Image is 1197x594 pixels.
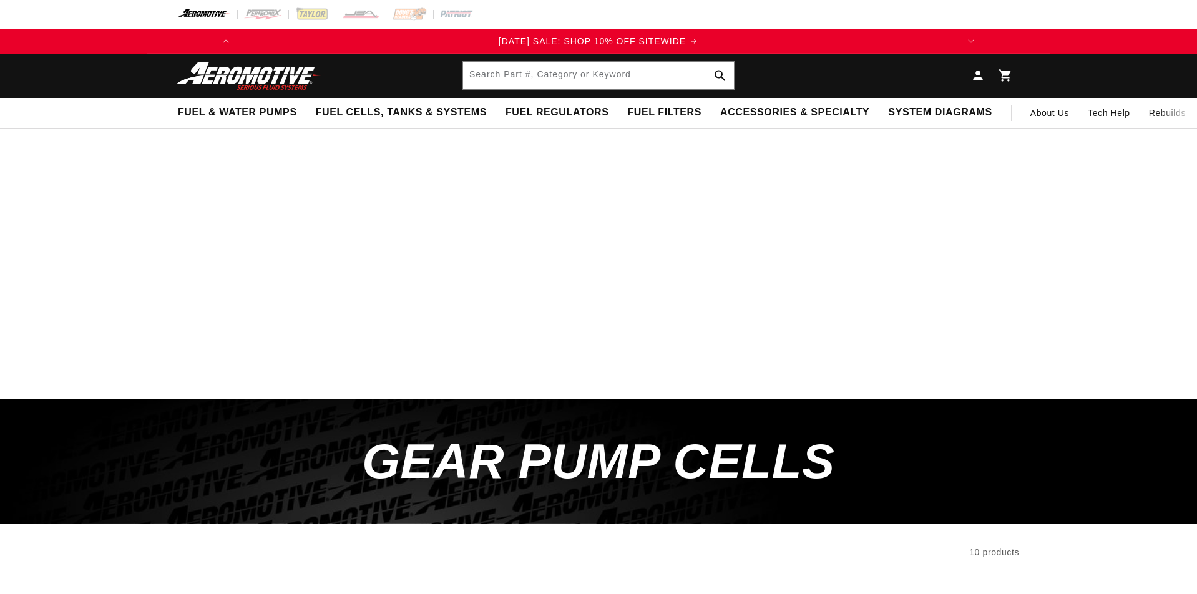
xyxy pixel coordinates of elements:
summary: Accessories & Specialty [711,98,879,127]
summary: Fuel Regulators [496,98,618,127]
slideshow-component: Translation missing: en.sections.announcements.announcement_bar [147,29,1050,54]
summary: Fuel Cells, Tanks & Systems [306,98,496,127]
summary: Fuel Filters [618,98,711,127]
span: Fuel Filters [627,106,701,119]
a: [DATE] SALE: SHOP 10% OFF SITEWIDE [238,34,959,48]
summary: Fuel & Water Pumps [169,98,306,127]
summary: Rebuilds [1140,98,1195,128]
a: About Us [1021,98,1078,128]
span: Rebuilds [1149,106,1186,120]
span: Fuel Cells, Tanks & Systems [316,106,487,119]
summary: System Diagrams [879,98,1001,127]
span: Fuel & Water Pumps [178,106,297,119]
input: Search Part #, Category or Keyword [463,62,734,89]
summary: Tech Help [1078,98,1140,128]
span: Fuel Regulators [506,106,608,119]
span: Tech Help [1088,106,1130,120]
span: About Us [1030,108,1069,118]
button: Translation missing: en.sections.announcements.next_announcement [959,29,984,54]
span: [DATE] SALE: SHOP 10% OFF SITEWIDE [499,36,686,46]
span: Accessories & Specialty [720,106,869,119]
div: 1 of 3 [238,34,959,48]
span: Gear Pump Cells [362,434,835,489]
span: 10 products [969,547,1019,557]
img: Aeromotive [173,61,330,90]
span: System Diagrams [888,106,992,119]
div: Announcement [238,34,959,48]
button: Search Part #, Category or Keyword [706,62,734,89]
button: Translation missing: en.sections.announcements.previous_announcement [213,29,238,54]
